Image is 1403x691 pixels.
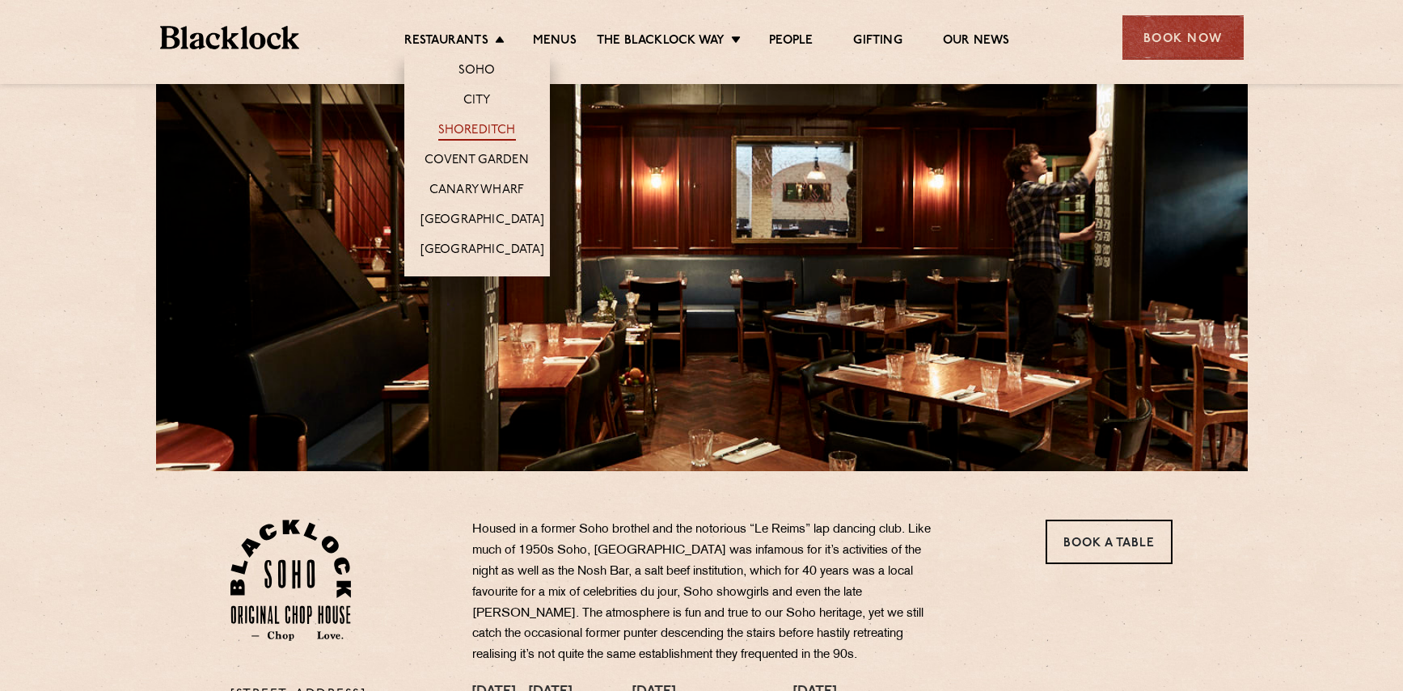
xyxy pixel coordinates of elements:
a: Restaurants [404,33,488,51]
a: People [769,33,813,51]
a: Soho [459,63,496,81]
a: Book a Table [1046,520,1173,564]
a: Covent Garden [425,153,529,171]
a: Canary Wharf [429,183,524,200]
p: Housed in a former Soho brothel and the notorious “Le Reims” lap dancing club. Like much of 1950s... [472,520,949,666]
img: Soho-stamp-default.svg [230,520,351,641]
a: [GEOGRAPHIC_DATA] [420,242,544,260]
a: Our News [943,33,1010,51]
div: Book Now [1122,15,1244,60]
a: Gifting [853,33,902,51]
a: Shoreditch [438,123,516,141]
a: [GEOGRAPHIC_DATA] [420,213,544,230]
a: The Blacklock Way [597,33,725,51]
a: Menus [533,33,577,51]
a: City [463,93,491,111]
img: BL_Textured_Logo-footer-cropped.svg [160,26,300,49]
